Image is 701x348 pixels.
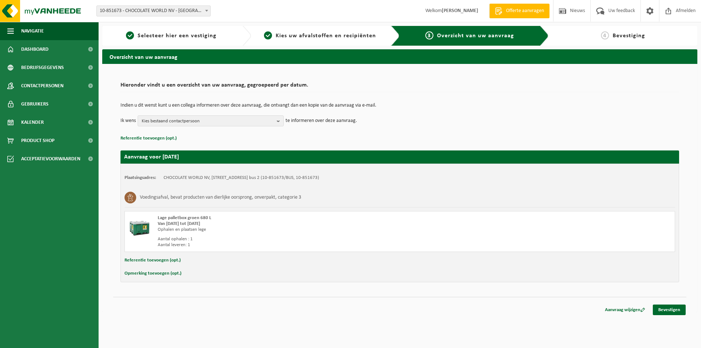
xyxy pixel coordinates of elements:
[613,33,645,39] span: Bevestiging
[21,58,64,77] span: Bedrijfsgegevens
[120,134,177,143] button: Referentie toevoegen (opt.)
[653,305,686,315] a: Bevestigen
[102,49,697,64] h2: Overzicht van uw aanvraag
[125,256,181,265] button: Referentie toevoegen (opt.)
[125,269,181,278] button: Opmerking toevoegen (opt.)
[21,95,49,113] span: Gebruikers
[124,154,179,160] strong: Aanvraag voor [DATE]
[142,116,274,127] span: Kies bestaand contactpersoon
[425,31,433,39] span: 3
[158,227,429,233] div: Ophalen en plaatsen lege
[97,6,210,16] span: 10-851673 - CHOCOLATE WORLD NV - HOBOKEN
[96,5,211,16] span: 10-851673 - CHOCOLATE WORLD NV - HOBOKEN
[164,175,319,181] td: CHOCOLATE WORLD NV, [STREET_ADDRESS] bus 2 (10-851673/BUS, 10-851673)
[600,305,651,315] a: Aanvraag wijzigen
[255,31,386,40] a: 2Kies uw afvalstoffen en recipiënten
[286,115,357,126] p: te informeren over deze aanvraag.
[264,31,272,39] span: 2
[158,242,429,248] div: Aantal leveren: 1
[120,82,679,92] h2: Hieronder vindt u een overzicht van uw aanvraag, gegroepeerd per datum.
[106,31,237,40] a: 1Selecteer hier een vestiging
[125,175,156,180] strong: Plaatsingsadres:
[504,7,546,15] span: Offerte aanvragen
[489,4,549,18] a: Offerte aanvragen
[21,150,80,168] span: Acceptatievoorwaarden
[21,40,49,58] span: Dashboard
[442,8,478,14] strong: [PERSON_NAME]
[138,115,284,126] button: Kies bestaand contactpersoon
[21,131,54,150] span: Product Shop
[120,103,679,108] p: Indien u dit wenst kunt u een collega informeren over deze aanvraag, die ontvangt dan een kopie v...
[158,215,211,220] span: Lage palletbox groen 680 L
[158,236,429,242] div: Aantal ophalen : 1
[276,33,376,39] span: Kies uw afvalstoffen en recipiënten
[21,77,64,95] span: Contactpersonen
[129,215,150,237] img: PB-LB-0680-HPE-GN-01.png
[140,192,301,203] h3: Voedingsafval, bevat producten van dierlijke oorsprong, onverpakt, categorie 3
[120,115,136,126] p: Ik wens
[21,113,44,131] span: Kalender
[126,31,134,39] span: 1
[138,33,217,39] span: Selecteer hier een vestiging
[601,31,609,39] span: 4
[437,33,514,39] span: Overzicht van uw aanvraag
[158,221,200,226] strong: Van [DATE] tot [DATE]
[21,22,44,40] span: Navigatie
